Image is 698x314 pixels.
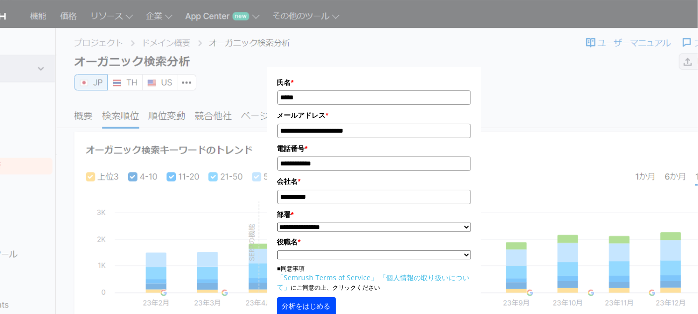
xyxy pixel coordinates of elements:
[277,209,471,220] label: 部署
[277,273,378,282] a: 「Semrush Terms of Service」
[277,273,470,292] a: 「個人情報の取り扱いについて」
[277,176,471,187] label: 会社名
[277,143,471,154] label: 電話番号
[277,77,471,88] label: 氏名
[277,236,471,247] label: 役職名
[277,264,471,292] p: ■同意事項 にご同意の上、クリックください
[277,110,471,121] label: メールアドレス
